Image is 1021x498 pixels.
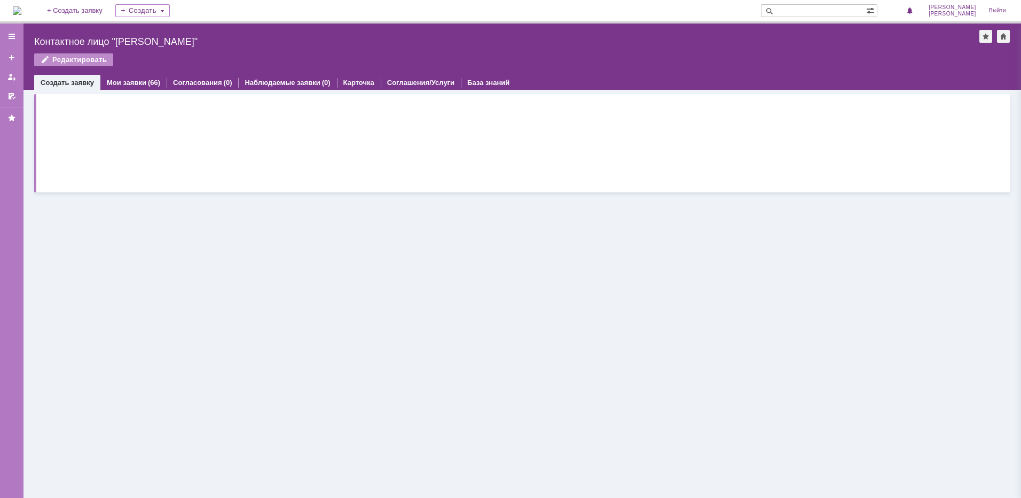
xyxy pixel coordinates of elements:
div: (0) [322,79,331,87]
img: logo [13,6,21,15]
a: Наблюдаемые заявки [245,79,320,87]
span: [PERSON_NAME] [929,11,976,17]
a: Создать заявку [3,49,20,66]
a: Соглашения/Услуги [387,79,454,87]
a: Согласования [173,79,222,87]
a: Мои согласования [3,88,20,105]
span: [PERSON_NAME] [929,4,976,11]
div: (66) [148,79,160,87]
a: Перейти на домашнюю страницу [13,6,21,15]
a: База знаний [467,79,509,87]
div: Добавить в избранное [979,30,992,43]
a: Мои заявки [3,68,20,85]
a: Карточка [343,79,374,87]
span: Расширенный поиск [866,5,877,15]
div: Сделать домашней страницей [997,30,1010,43]
a: Мои заявки [107,79,146,87]
div: Контактное лицо "[PERSON_NAME]" [34,36,979,47]
a: Создать заявку [41,79,94,87]
div: (0) [224,79,232,87]
div: Создать [115,4,170,17]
